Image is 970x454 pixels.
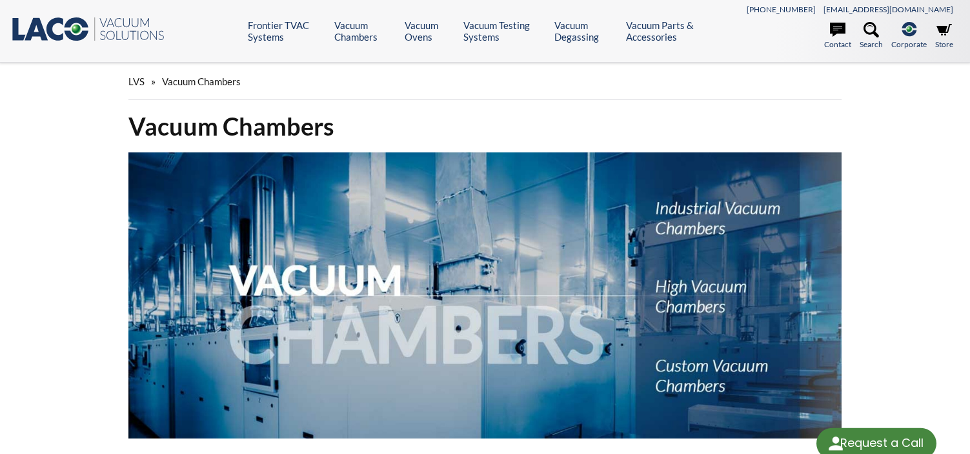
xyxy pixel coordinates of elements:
img: round button [825,433,846,454]
span: Corporate [891,38,927,50]
a: [EMAIL_ADDRESS][DOMAIN_NAME] [823,5,953,14]
a: Vacuum Testing Systems [463,19,544,43]
img: Vacuum Chambers [128,152,842,438]
span: Vacuum Chambers [162,76,241,87]
a: Frontier TVAC Systems [248,19,325,43]
a: Vacuum Ovens [405,19,454,43]
h1: Vacuum Chambers [128,110,842,142]
a: Vacuum Degassing [554,19,616,43]
a: Vacuum Chambers [334,19,395,43]
span: LVS [128,76,145,87]
a: Store [935,22,953,50]
div: » [128,63,842,100]
a: Search [860,22,883,50]
a: [PHONE_NUMBER] [747,5,816,14]
a: Vacuum Parts & Accessories [626,19,720,43]
a: Contact [824,22,851,50]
